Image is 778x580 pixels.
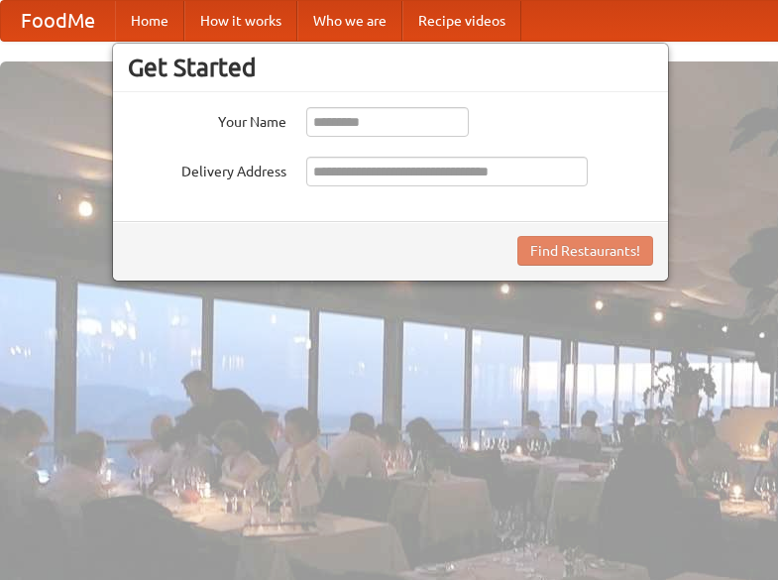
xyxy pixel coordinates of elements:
[184,1,297,41] a: How it works
[128,107,286,132] label: Your Name
[297,1,402,41] a: Who we are
[115,1,184,41] a: Home
[128,53,653,82] h3: Get Started
[517,236,653,266] button: Find Restaurants!
[402,1,521,41] a: Recipe videos
[128,157,286,181] label: Delivery Address
[1,1,115,41] a: FoodMe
